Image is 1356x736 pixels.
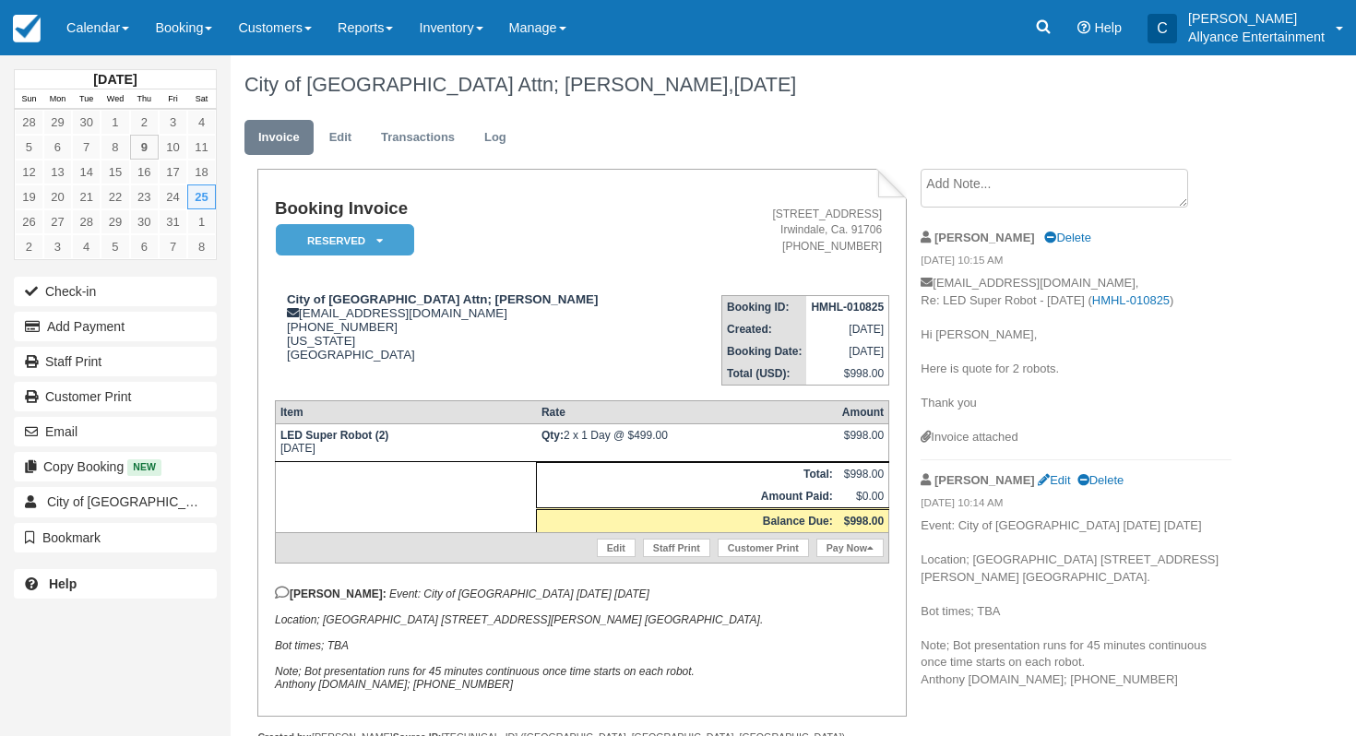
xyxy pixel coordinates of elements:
strong: $998.00 [844,515,884,528]
td: $0.00 [838,485,889,509]
a: Staff Print [643,539,710,557]
strong: City of [GEOGRAPHIC_DATA] Attn; [PERSON_NAME] [287,292,598,306]
td: $998.00 [806,362,888,386]
a: 11 [187,135,216,160]
a: 13 [43,160,72,184]
a: 25 [187,184,216,209]
p: [EMAIL_ADDRESS][DOMAIN_NAME], Re: LED Super Robot - [DATE] ( ) Hi [PERSON_NAME], Here is quote fo... [921,275,1231,429]
a: HMHL-010825 [1092,293,1170,307]
th: Rate [537,400,838,423]
span: City of [GEOGRAPHIC_DATA] Attn; [PERSON_NAME] [47,494,361,509]
th: Fri [159,89,187,110]
a: 1 [187,209,216,234]
td: [DATE] [806,318,888,340]
a: 28 [72,209,101,234]
a: 30 [130,209,159,234]
a: 2 [130,110,159,135]
h1: City of [GEOGRAPHIC_DATA] Attn; [PERSON_NAME], [244,74,1234,96]
th: Total (USD): [722,362,807,386]
span: Help [1094,20,1122,35]
td: [DATE] [806,340,888,362]
strong: Qty [541,429,564,442]
a: Delete [1077,473,1124,487]
i: Help [1077,21,1090,34]
strong: LED Super Robot (2) [280,429,388,442]
a: 1 [101,110,129,135]
a: Edit [1038,473,1070,487]
a: Log [470,120,520,156]
a: 29 [101,209,129,234]
a: 15 [101,160,129,184]
a: 10 [159,135,187,160]
a: 27 [43,209,72,234]
th: Amount [838,400,889,423]
a: City of [GEOGRAPHIC_DATA] Attn; [PERSON_NAME] [14,487,217,516]
td: [DATE] [275,423,536,461]
p: Event: City of [GEOGRAPHIC_DATA] [DATE] [DATE] Location; [GEOGRAPHIC_DATA] [STREET_ADDRESS][PERSO... [921,517,1231,688]
h1: Booking Invoice [275,199,679,219]
a: 9 [130,135,159,160]
a: 8 [187,234,216,259]
strong: [PERSON_NAME]: [275,588,387,600]
a: Customer Print [718,539,809,557]
th: Wed [101,89,129,110]
a: 4 [187,110,216,135]
p: [PERSON_NAME] [1188,9,1325,28]
a: 23 [130,184,159,209]
em: [DATE] 10:14 AM [921,495,1231,516]
th: Created: [722,318,807,340]
a: Customer Print [14,382,217,411]
th: Amount Paid: [537,485,838,509]
a: 24 [159,184,187,209]
p: Allyance Entertainment [1188,28,1325,46]
td: 2 x 1 Day @ $499.00 [537,423,838,461]
a: 29 [43,110,72,135]
a: 18 [187,160,216,184]
th: Mon [43,89,72,110]
th: Item [275,400,536,423]
a: 28 [15,110,43,135]
button: Bookmark [14,523,217,552]
a: 30 [72,110,101,135]
a: 7 [72,135,101,160]
a: Edit [315,120,365,156]
a: 16 [130,160,159,184]
span: New [127,459,161,475]
a: 26 [15,209,43,234]
th: Tue [72,89,101,110]
strong: HMHL-010825 [811,301,884,314]
a: 17 [159,160,187,184]
a: 3 [159,110,187,135]
span: [DATE] [733,73,796,96]
a: Transactions [367,120,469,156]
button: Email [14,417,217,446]
a: 7 [159,234,187,259]
strong: [PERSON_NAME] [934,231,1035,244]
th: Booking ID: [722,295,807,318]
a: 20 [43,184,72,209]
th: Sun [15,89,43,110]
a: 19 [15,184,43,209]
a: Staff Print [14,347,217,376]
a: 2 [15,234,43,259]
div: Invoice attached [921,429,1231,446]
a: 22 [101,184,129,209]
th: Balance Due: [537,508,838,532]
address: [STREET_ADDRESS] Irwindale, Ca. 91706 [PHONE_NUMBER] [686,207,882,254]
a: Invoice [244,120,314,156]
a: 6 [43,135,72,160]
strong: [DATE] [93,72,137,87]
strong: [PERSON_NAME] [934,473,1035,487]
div: [EMAIL_ADDRESS][DOMAIN_NAME] [PHONE_NUMBER] [US_STATE] [GEOGRAPHIC_DATA] [275,292,679,362]
th: Thu [130,89,159,110]
a: Delete [1044,231,1090,244]
th: Total: [537,462,838,485]
em: Reserved [276,224,414,256]
button: Check-in [14,277,217,306]
a: 3 [43,234,72,259]
th: Booking Date: [722,340,807,362]
a: 5 [101,234,129,259]
b: Help [49,576,77,591]
a: 5 [15,135,43,160]
a: Pay Now [816,539,884,557]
